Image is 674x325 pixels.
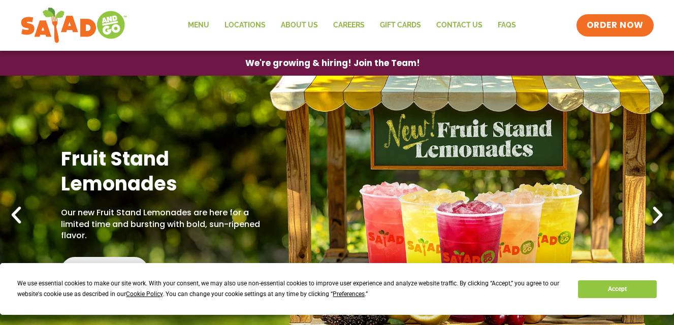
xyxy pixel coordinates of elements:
[180,14,217,37] a: Menu
[61,257,148,284] div: Order Now
[20,5,127,46] img: new-SAG-logo-768×292
[578,280,656,298] button: Accept
[273,14,326,37] a: About Us
[245,59,420,68] span: We're growing & hiring! Join the Team!
[230,51,435,75] a: We're growing & hiring! Join the Team!
[429,14,490,37] a: Contact Us
[17,278,566,300] div: We use essential cookies to make our site work. With your consent, we may also use non-essential ...
[126,290,163,298] span: Cookie Policy
[333,290,365,298] span: Preferences
[5,204,27,226] div: Previous slide
[61,146,263,197] h2: Fruit Stand Lemonades
[587,19,644,31] span: ORDER NOW
[326,14,372,37] a: Careers
[217,14,273,37] a: Locations
[576,14,654,37] a: ORDER NOW
[490,14,524,37] a: FAQs
[372,14,429,37] a: GIFT CARDS
[647,204,669,226] div: Next slide
[180,14,524,37] nav: Menu
[61,207,263,241] p: Our new Fruit Stand Lemonades are here for a limited time and bursting with bold, sun-ripened fla...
